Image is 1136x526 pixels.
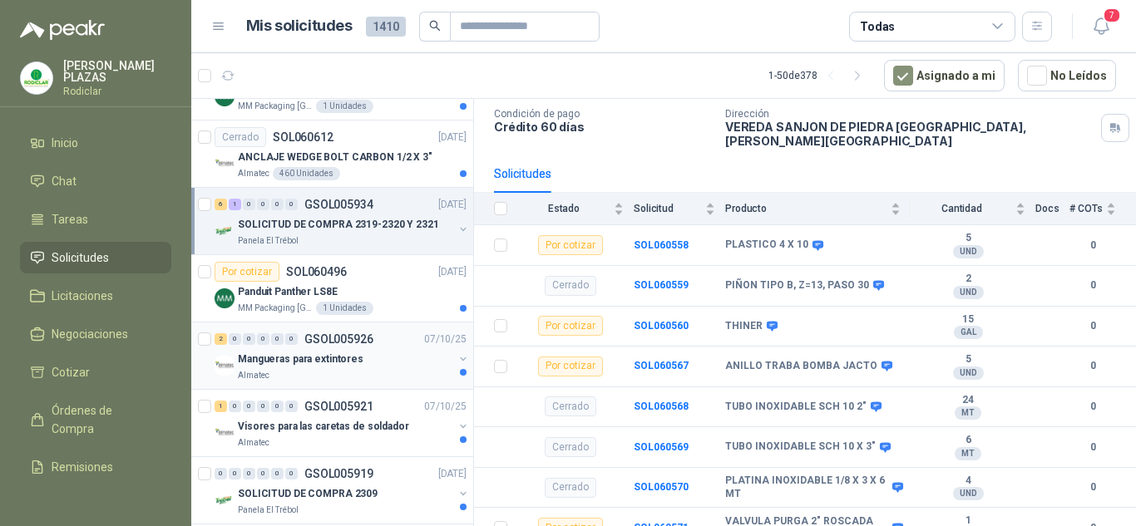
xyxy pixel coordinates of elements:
[257,401,269,412] div: 0
[538,356,603,376] div: Por cotizar
[273,167,340,180] div: 460 Unidades
[238,504,299,517] p: Panela El Trébol
[1069,318,1116,334] b: 0
[20,280,171,312] a: Licitaciones
[215,221,235,241] img: Company Logo
[911,434,1025,447] b: 6
[911,232,1025,245] b: 5
[911,193,1035,225] th: Cantidad
[725,120,1094,148] p: VEREDA SANJON DE PIEDRA [GEOGRAPHIC_DATA] , [PERSON_NAME][GEOGRAPHIC_DATA]
[20,318,171,350] a: Negociaciones
[725,474,888,500] b: PLATINA INOXIDABLE 1/8 X 3 X 6 MT
[953,366,984,380] div: UND
[238,436,269,450] p: Almatec
[1069,238,1116,253] b: 0
[725,238,808,252] b: PLASTICO 4 X 10
[545,396,596,416] div: Cerrado
[52,458,113,476] span: Remisiones
[953,245,984,258] div: UND
[238,419,409,435] p: Visores para las caretas de soldador
[494,120,712,134] p: Crédito 60 días
[725,279,869,292] b: PIÑON TIPO B, Z=13, PASO 30
[215,401,227,412] div: 1
[229,401,241,412] div: 0
[634,481,689,493] a: SOL060570
[191,255,473,322] a: Por cotizarSOL060496[DATE] Company LogoPanduit Panther LS8EMM Packaging [GEOGRAPHIC_DATA]1 Unidades
[725,440,876,454] b: TUBO INOXIDABLE SCH 10 X 3"
[911,273,1025,286] b: 2
[20,204,171,235] a: Tareas
[229,199,241,210] div: 1
[316,302,373,315] div: 1 Unidades
[634,193,725,225] th: Solicitud
[1069,203,1103,214] span: # COTs
[494,165,551,183] div: Solicitudes
[20,165,171,197] a: Chat
[271,401,284,412] div: 0
[634,320,689,332] a: SOL060560
[634,239,689,251] a: SOL060558
[634,279,689,291] a: SOL060559
[725,203,887,214] span: Producto
[1018,60,1116,91] button: No Leídos
[1069,278,1116,293] b: 0
[229,333,241,345] div: 0
[52,287,113,305] span: Licitaciones
[63,86,171,96] p: Rodiclar
[52,248,109,267] span: Solicitudes
[1069,440,1116,455] b: 0
[63,60,171,83] p: [PERSON_NAME] PLAZAS
[238,302,313,315] p: MM Packaging [GEOGRAPHIC_DATA]
[215,464,470,517] a: 0 0 0 0 0 0 GSOL005919[DATE] Company LogoSOLICITUD DE COMPRA 2309Panela El Trébol
[911,394,1025,407] b: 24
[725,193,911,225] th: Producto
[304,199,373,210] p: GSOL005934
[215,333,227,345] div: 2
[634,441,689,453] a: SOL060569
[52,325,128,343] span: Negociaciones
[1086,12,1116,42] button: 7
[545,276,596,296] div: Cerrado
[285,468,298,479] div: 0
[911,474,1025,488] b: 4
[725,108,1094,120] p: Dirección
[215,154,235,174] img: Company Logo
[517,203,610,214] span: Estado
[243,401,255,412] div: 0
[954,326,983,339] div: GAL
[285,199,298,210] div: 0
[438,130,467,145] p: [DATE]
[238,167,269,180] p: Almatec
[229,468,241,479] div: 0
[215,423,235,443] img: Company Logo
[191,120,473,188] a: CerradoSOL060612[DATE] Company LogoANCLAJE WEDGE BOLT CARBON 1/2 X 3"Almatec460 Unidades
[238,284,338,300] p: Panduit Panther LS8E
[538,316,603,336] div: Por cotizar
[285,333,298,345] div: 0
[304,401,373,412] p: GSOL005921
[1069,193,1136,225] th: # COTs
[238,486,378,502] p: SOLICITUD DE COMPRA 2309
[316,100,373,113] div: 1 Unidades
[634,360,689,371] a: SOL060567
[20,451,171,483] a: Remisiones
[271,333,284,345] div: 0
[424,332,467,347] p: 07/10/25
[20,242,171,273] a: Solicitudes
[429,20,441,32] span: search
[21,62,52,94] img: Company Logo
[20,20,105,40] img: Logo peakr
[285,401,298,412] div: 0
[52,363,90,381] span: Cotizar
[1069,399,1116,415] b: 0
[271,199,284,210] div: 0
[860,17,895,36] div: Todas
[238,351,363,367] p: Mangueras para extintores
[215,288,235,308] img: Company Logo
[20,356,171,388] a: Cotizar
